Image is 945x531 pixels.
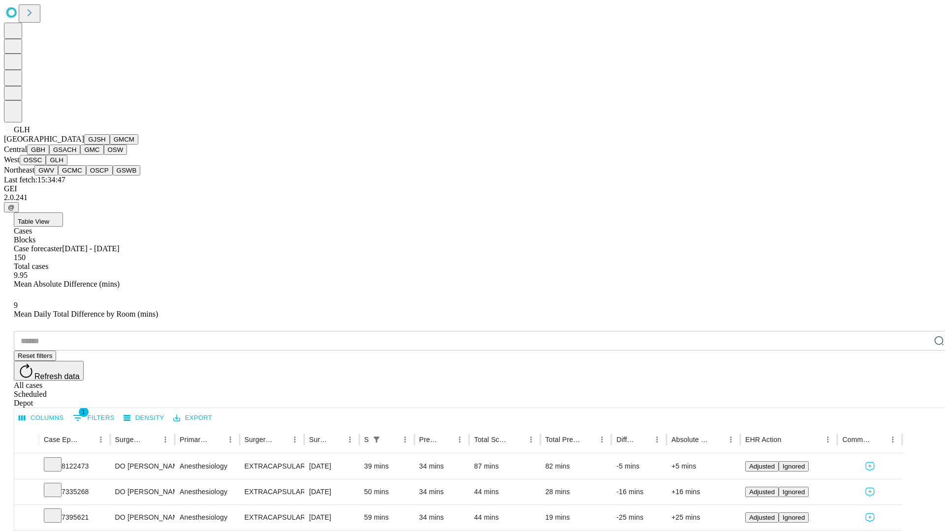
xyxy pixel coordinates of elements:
div: Anesthesiology [180,454,234,479]
span: Ignored [783,514,805,521]
button: Select columns [16,411,66,426]
div: 44 mins [474,479,535,504]
span: 150 [14,253,26,262]
button: Menu [453,433,467,446]
button: GJSH [84,134,110,145]
div: Total Scheduled Duration [474,436,509,443]
div: Surgeon Name [115,436,144,443]
div: GEI [4,184,941,193]
div: EXTRACAPSULAR CATARACT REMOVAL WITH [MEDICAL_DATA] [245,479,299,504]
button: Export [171,411,215,426]
div: 87 mins [474,454,535,479]
div: 1 active filter [370,433,383,446]
span: Ignored [783,488,805,496]
div: DO [PERSON_NAME] [115,479,170,504]
div: [DATE] [309,454,354,479]
div: DO [PERSON_NAME] [115,505,170,530]
span: 9 [14,301,18,309]
button: Density [121,411,167,426]
button: GLH [46,155,67,165]
span: Adjusted [749,514,775,521]
span: Northeast [4,166,34,174]
button: Show filters [370,433,383,446]
button: GMCM [110,134,138,145]
div: 7395621 [44,505,105,530]
button: Adjusted [745,487,779,497]
div: 7335268 [44,479,105,504]
button: Menu [650,433,664,446]
button: Menu [288,433,302,446]
div: Comments [842,436,871,443]
div: 34 mins [419,479,465,504]
button: Sort [782,433,796,446]
div: Surgery Name [245,436,273,443]
button: Menu [821,433,835,446]
span: Adjusted [749,463,775,470]
div: Surgery Date [309,436,328,443]
button: Sort [439,433,453,446]
button: Sort [329,433,343,446]
button: Sort [145,433,158,446]
button: Show filters [70,410,117,426]
button: Adjusted [745,512,779,523]
div: 59 mins [364,505,409,530]
button: Menu [343,433,357,446]
span: 9.95 [14,271,28,279]
div: -25 mins [616,505,661,530]
button: Sort [274,433,288,446]
div: Anesthesiology [180,505,234,530]
div: EXTRACAPSULAR CATARACT REMOVAL WITH [MEDICAL_DATA] [245,454,299,479]
button: Sort [384,433,398,446]
span: Table View [18,218,49,225]
button: Menu [398,433,412,446]
span: [DATE] - [DATE] [62,244,119,253]
button: Sort [872,433,886,446]
div: 44 mins [474,505,535,530]
div: DO [PERSON_NAME] [115,454,170,479]
span: Reset filters [18,352,52,359]
div: +16 mins [671,479,735,504]
div: Total Predicted Duration [545,436,581,443]
button: Expand [19,509,34,527]
span: GLH [14,125,30,134]
button: Menu [524,433,538,446]
span: 1 [79,407,89,417]
button: GSACH [49,145,80,155]
span: West [4,155,20,164]
button: Sort [710,433,724,446]
span: Total cases [14,262,48,270]
span: Ignored [783,463,805,470]
span: Refresh data [34,372,80,381]
button: Sort [210,433,223,446]
button: Sort [581,433,595,446]
span: @ [8,204,15,211]
div: EHR Action [745,436,781,443]
button: Sort [510,433,524,446]
div: 34 mins [419,505,465,530]
div: [DATE] [309,505,354,530]
button: Sort [80,433,94,446]
button: Expand [19,484,34,501]
div: Anesthesiology [180,479,234,504]
button: OSCP [86,165,113,176]
span: [GEOGRAPHIC_DATA] [4,135,84,143]
div: -5 mins [616,454,661,479]
div: 39 mins [364,454,409,479]
button: GCMC [58,165,86,176]
button: Ignored [779,512,809,523]
button: @ [4,202,19,212]
button: OSW [104,145,127,155]
div: +25 mins [671,505,735,530]
button: Ignored [779,461,809,472]
div: Case Epic Id [44,436,79,443]
span: Case forecaster [14,244,62,253]
span: Central [4,145,27,153]
div: 19 mins [545,505,607,530]
span: Adjusted [749,488,775,496]
button: Menu [886,433,900,446]
span: Mean Daily Total Difference by Room (mins) [14,310,158,318]
button: GSWB [113,165,141,176]
button: Adjusted [745,461,779,472]
button: Reset filters [14,351,56,361]
button: Expand [19,458,34,475]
